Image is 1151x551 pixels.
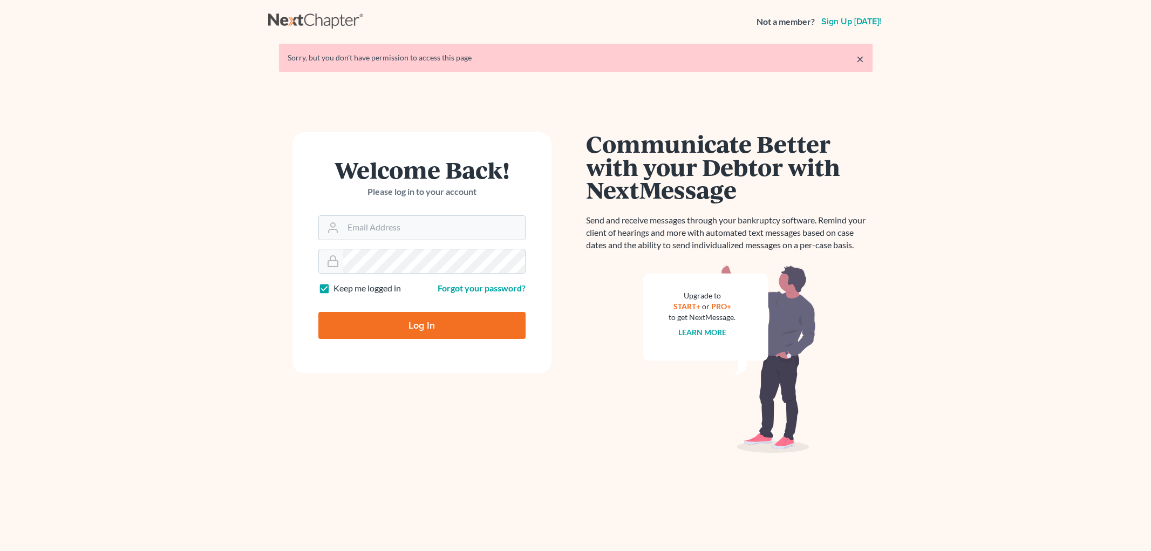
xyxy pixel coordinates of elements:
input: Log In [318,312,526,339]
p: Send and receive messages through your bankruptcy software. Remind your client of hearings and mo... [587,214,873,251]
span: or [702,302,710,311]
a: PRO+ [711,302,731,311]
h1: Communicate Better with your Debtor with NextMessage [587,132,873,201]
strong: Not a member? [757,16,815,28]
div: Sorry, but you don't have permission to access this page [288,52,864,63]
img: nextmessage_bg-59042aed3d76b12b5cd301f8e5b87938c9018125f34e5fa2b7a6b67550977c72.svg [643,264,816,453]
label: Keep me logged in [333,282,401,295]
a: × [856,52,864,65]
p: Please log in to your account [318,186,526,198]
input: Email Address [343,216,525,240]
div: Upgrade to [669,290,736,301]
a: Learn more [678,328,726,337]
div: to get NextMessage. [669,312,736,323]
a: Sign up [DATE]! [819,17,883,26]
a: START+ [673,302,700,311]
a: Forgot your password? [438,283,526,293]
h1: Welcome Back! [318,158,526,181]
